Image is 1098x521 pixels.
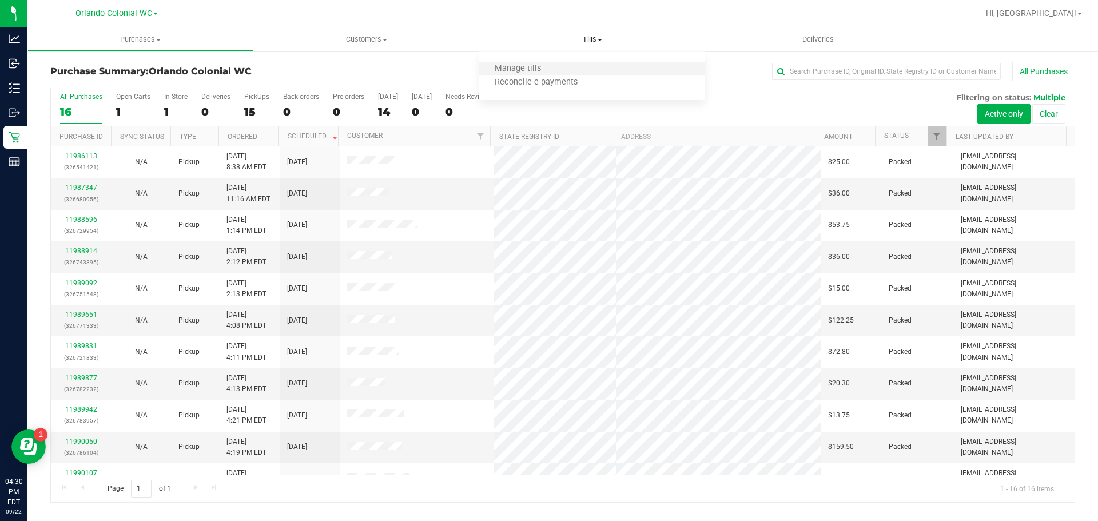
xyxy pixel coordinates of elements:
[135,284,148,292] span: Not Applicable
[178,378,200,389] span: Pickup
[288,132,340,140] a: Scheduled
[58,415,104,426] p: (326783957)
[60,93,102,101] div: All Purchases
[612,126,815,146] th: Address
[287,315,307,326] span: [DATE]
[961,182,1068,204] span: [EMAIL_ADDRESS][DOMAIN_NAME]
[201,93,230,101] div: Deliveries
[65,216,97,224] a: 11988596
[9,58,20,69] inline-svg: Inbound
[149,66,252,77] span: Orlando Colonial WC
[58,225,104,236] p: (326729954)
[65,405,97,413] a: 11989942
[226,468,266,490] span: [DATE] 4:23 PM EDT
[287,347,307,357] span: [DATE]
[445,105,488,118] div: 0
[253,27,479,51] a: Customers
[116,105,150,118] div: 1
[226,151,266,173] span: [DATE] 8:38 AM EDT
[58,320,104,331] p: (326771333)
[135,442,148,452] button: N/A
[135,443,148,451] span: Not Applicable
[27,27,253,51] a: Purchases
[889,188,912,199] span: Packed
[120,133,164,141] a: Sync Status
[58,289,104,300] p: (326751548)
[58,257,104,268] p: (326743395)
[180,133,196,141] a: Type
[961,341,1068,363] span: [EMAIL_ADDRESS][DOMAIN_NAME]
[164,93,188,101] div: In Store
[961,404,1068,426] span: [EMAIL_ADDRESS][DOMAIN_NAME]
[135,411,148,419] span: Not Applicable
[412,105,432,118] div: 0
[287,474,307,484] span: [DATE]
[5,507,22,516] p: 09/22
[977,104,1031,124] button: Active only
[178,315,200,326] span: Pickup
[65,438,97,446] a: 11990050
[178,474,200,484] span: Pickup
[287,378,307,389] span: [DATE]
[1032,104,1065,124] button: Clear
[889,378,912,389] span: Packed
[333,105,364,118] div: 0
[178,157,200,168] span: Pickup
[65,469,97,477] a: 11990107
[60,105,102,118] div: 16
[65,152,97,160] a: 11986113
[116,93,150,101] div: Open Carts
[889,157,912,168] span: Packed
[378,105,398,118] div: 14
[178,252,200,263] span: Pickup
[961,246,1068,268] span: [EMAIL_ADDRESS][DOMAIN_NAME]
[961,373,1068,395] span: [EMAIL_ADDRESS][DOMAIN_NAME]
[889,220,912,230] span: Packed
[135,252,148,263] button: N/A
[772,63,1001,80] input: Search Purchase ID, Original ID, State Registry ID or Customer Name...
[65,279,97,287] a: 11989092
[65,342,97,350] a: 11989831
[9,107,20,118] inline-svg: Outbound
[889,315,912,326] span: Packed
[287,442,307,452] span: [DATE]
[178,410,200,421] span: Pickup
[226,436,266,458] span: [DATE] 4:19 PM EDT
[135,378,148,389] button: N/A
[991,480,1063,497] span: 1 - 16 of 16 items
[705,27,931,51] a: Deliveries
[164,105,188,118] div: 1
[283,93,319,101] div: Back-orders
[961,151,1068,173] span: [EMAIL_ADDRESS][DOMAIN_NAME]
[828,220,850,230] span: $53.75
[499,133,559,141] a: State Registry ID
[828,474,850,484] span: $80.00
[1033,93,1065,102] span: Multiple
[9,82,20,94] inline-svg: Inventory
[961,436,1068,458] span: [EMAIL_ADDRESS][DOMAIN_NAME]
[5,476,22,507] p: 04:30 PM EDT
[347,132,383,140] a: Customer
[135,283,148,294] button: N/A
[131,480,152,498] input: 1
[254,34,479,45] span: Customers
[50,66,392,77] h3: Purchase Summary:
[828,252,850,263] span: $36.00
[828,188,850,199] span: $36.00
[135,220,148,230] button: N/A
[828,315,854,326] span: $122.25
[135,221,148,229] span: Not Applicable
[378,93,398,101] div: [DATE]
[135,348,148,356] span: Not Applicable
[9,33,20,45] inline-svg: Analytics
[244,93,269,101] div: PickUps
[135,253,148,261] span: Not Applicable
[226,246,266,268] span: [DATE] 2:12 PM EDT
[135,189,148,197] span: Not Applicable
[201,105,230,118] div: 0
[828,410,850,421] span: $13.75
[58,194,104,205] p: (326680956)
[226,182,270,204] span: [DATE] 11:16 AM EDT
[889,283,912,294] span: Packed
